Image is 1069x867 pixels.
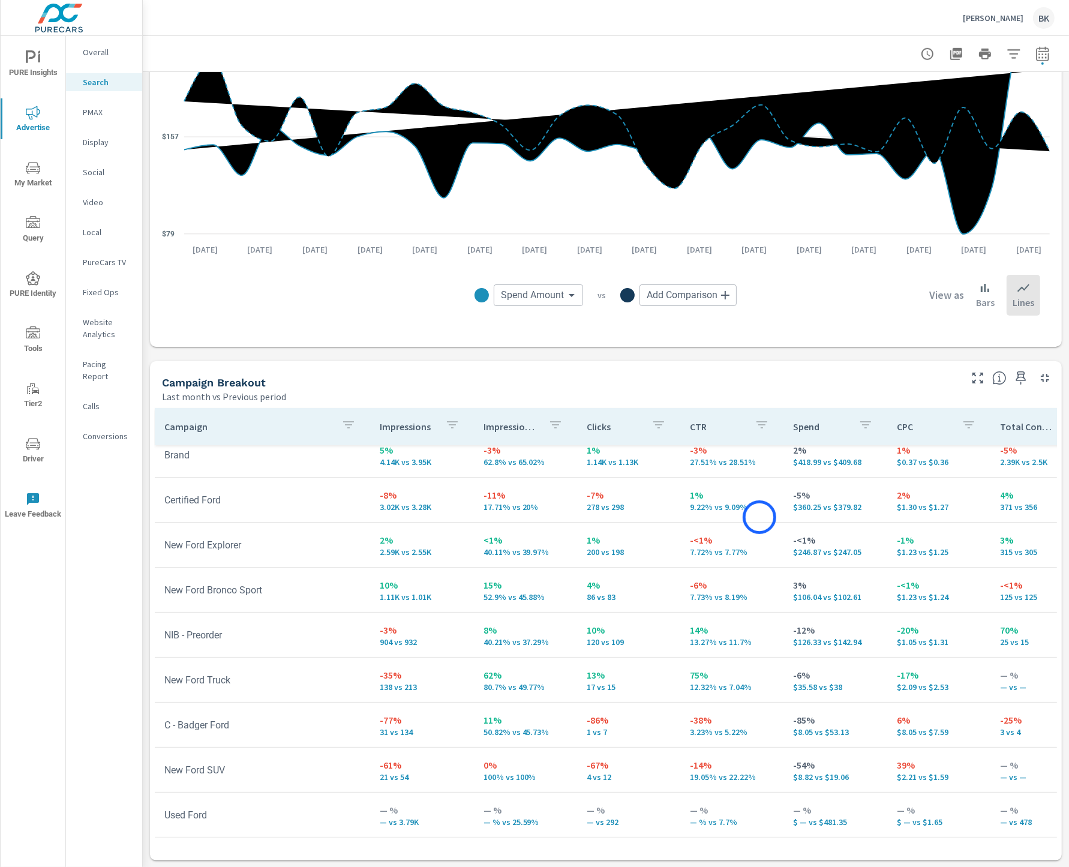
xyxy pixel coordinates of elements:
[690,533,774,547] p: -<1%
[1,36,65,533] div: nav menu
[4,326,62,356] span: Tools
[380,443,464,457] p: 5%
[1008,244,1050,256] p: [DATE]
[83,430,133,442] p: Conversions
[484,488,567,502] p: -11%
[4,382,62,411] span: Tier2
[66,253,142,271] div: PureCars TV
[83,358,133,382] p: Pacing Report
[587,533,671,547] p: 1%
[793,727,877,737] p: $8.05 vs $53.13
[162,389,286,404] p: Last month vs Previous period
[380,713,464,727] p: -77%
[155,665,370,695] td: New Ford Truck
[623,244,665,256] p: [DATE]
[690,421,745,433] p: CTR
[690,443,774,457] p: -3%
[587,488,671,502] p: -7%
[380,637,464,647] p: 904 vs 932
[569,244,611,256] p: [DATE]
[1011,368,1031,388] span: Save this to your personalized report
[968,368,987,388] button: Make Fullscreen
[992,371,1007,385] span: This is a summary of Search performance results by campaign. Each column can be sorted.
[484,637,567,647] p: 40.21% vs 37.29%
[1000,421,1055,433] p: Total Conversions
[484,457,567,467] p: 62.8% vs 65.02%
[380,533,464,547] p: 2%
[380,421,435,433] p: Impressions
[678,244,720,256] p: [DATE]
[484,817,567,827] p: — % vs 25.59%
[484,533,567,547] p: <1%
[380,668,464,682] p: -35%
[484,592,567,602] p: 52.9% vs 45.88%
[484,668,567,682] p: 62%
[793,547,877,557] p: $246.87 vs $247.05
[690,803,774,817] p: — %
[184,244,226,256] p: [DATE]
[690,668,774,682] p: 75%
[162,133,179,141] text: $157
[897,713,981,727] p: 6%
[690,457,774,467] p: 27.51% vs 28.51%
[66,43,142,61] div: Overall
[1031,42,1055,66] button: Select Date Range
[162,376,266,389] h5: Campaign Breakout
[349,244,391,256] p: [DATE]
[897,772,981,782] p: $2.21 vs $1.59
[793,803,877,817] p: — %
[501,289,564,301] span: Spend Amount
[155,575,370,605] td: New Ford Bronco Sport
[83,256,133,268] p: PureCars TV
[4,106,62,135] span: Advertise
[963,13,1023,23] p: [PERSON_NAME]
[897,637,981,647] p: $1.05 vs $1.31
[380,592,464,602] p: 1,113 vs 1,014
[897,668,981,682] p: -17%
[976,295,995,310] p: Bars
[793,758,877,772] p: -54%
[380,758,464,772] p: -61%
[793,421,848,433] p: Spend
[83,166,133,178] p: Social
[587,758,671,772] p: -67%
[66,397,142,415] div: Calls
[484,727,567,737] p: 50.82% vs 45.73%
[690,547,774,557] p: 7.72% vs 7.77%
[404,244,446,256] p: [DATE]
[66,73,142,91] div: Search
[484,421,539,433] p: Impression Share
[587,637,671,647] p: 120 vs 109
[587,772,671,782] p: 4 vs 12
[494,284,583,306] div: Spend Amount
[380,457,464,467] p: 4,144 vs 3,950
[793,502,877,512] p: $360.25 vs $379.82
[4,271,62,301] span: PURE Identity
[83,286,133,298] p: Fixed Ops
[484,803,567,817] p: — %
[66,313,142,343] div: Website Analytics
[973,42,997,66] button: Print Report
[690,772,774,782] p: 19.05% vs 22.22%
[897,623,981,637] p: -20%
[897,817,981,827] p: $ — vs $1.65
[484,443,567,457] p: -3%
[587,727,671,737] p: 1 vs 7
[587,668,671,682] p: 13%
[897,502,981,512] p: $1.30 vs $1.27
[898,244,940,256] p: [DATE]
[897,578,981,592] p: -<1%
[155,485,370,515] td: Certified Ford
[66,283,142,301] div: Fixed Ops
[788,244,830,256] p: [DATE]
[793,637,877,647] p: $126.33 vs $142.94
[514,244,555,256] p: [DATE]
[690,502,774,512] p: 9.22% vs 9.09%
[4,492,62,521] span: Leave Feedback
[380,547,464,557] p: 2,590 vs 2,547
[83,46,133,58] p: Overall
[793,592,877,602] p: $106.04 vs $102.61
[690,623,774,637] p: 14%
[897,758,981,772] p: 39%
[690,758,774,772] p: -14%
